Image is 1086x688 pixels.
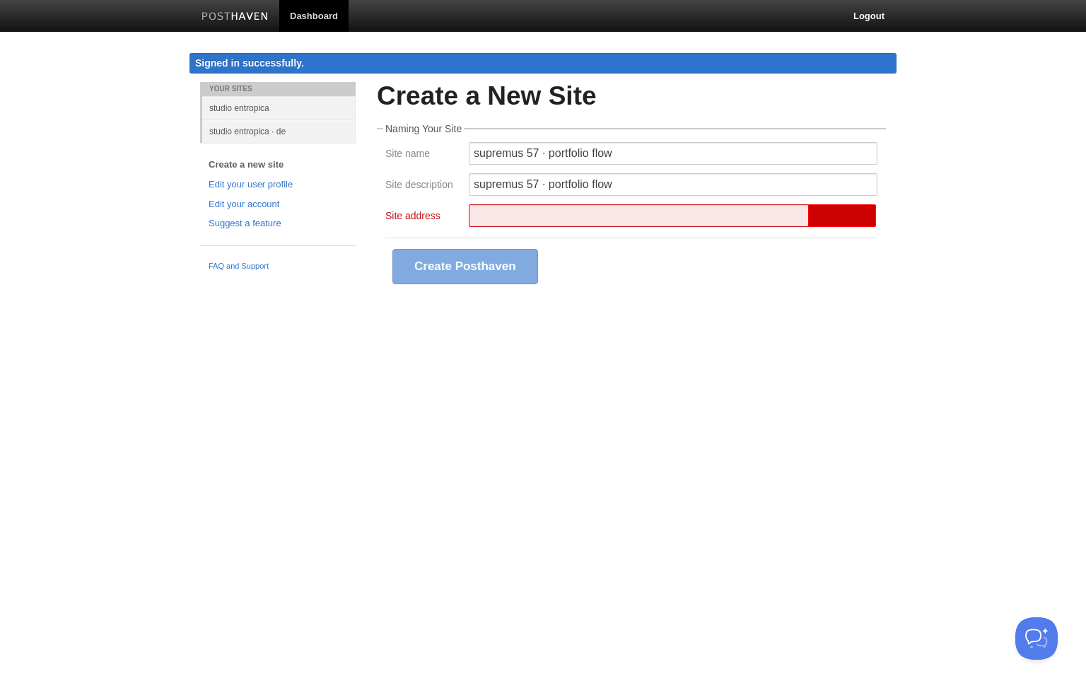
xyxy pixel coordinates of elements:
a: Suggest a feature [209,216,347,231]
label: Site name [385,148,460,162]
a: Edit your account [209,197,347,212]
a: Create a new site [209,158,347,173]
legend: Naming Your Site [383,124,464,134]
li: Your Sites [200,82,356,96]
a: studio entropica [202,96,356,119]
iframe: Help Scout Beacon - Open [1015,617,1058,660]
h2: Create a New Site [377,82,886,111]
a: FAQ and Support [209,260,347,273]
button: Create Posthaven [392,249,538,284]
a: studio entropica · de [202,119,356,143]
label: Site address [385,211,460,224]
label: Site description [385,180,460,193]
a: Edit your user profile [209,177,347,192]
div: Signed in successfully. [189,53,897,74]
img: Posthaven-bar [202,12,269,23]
